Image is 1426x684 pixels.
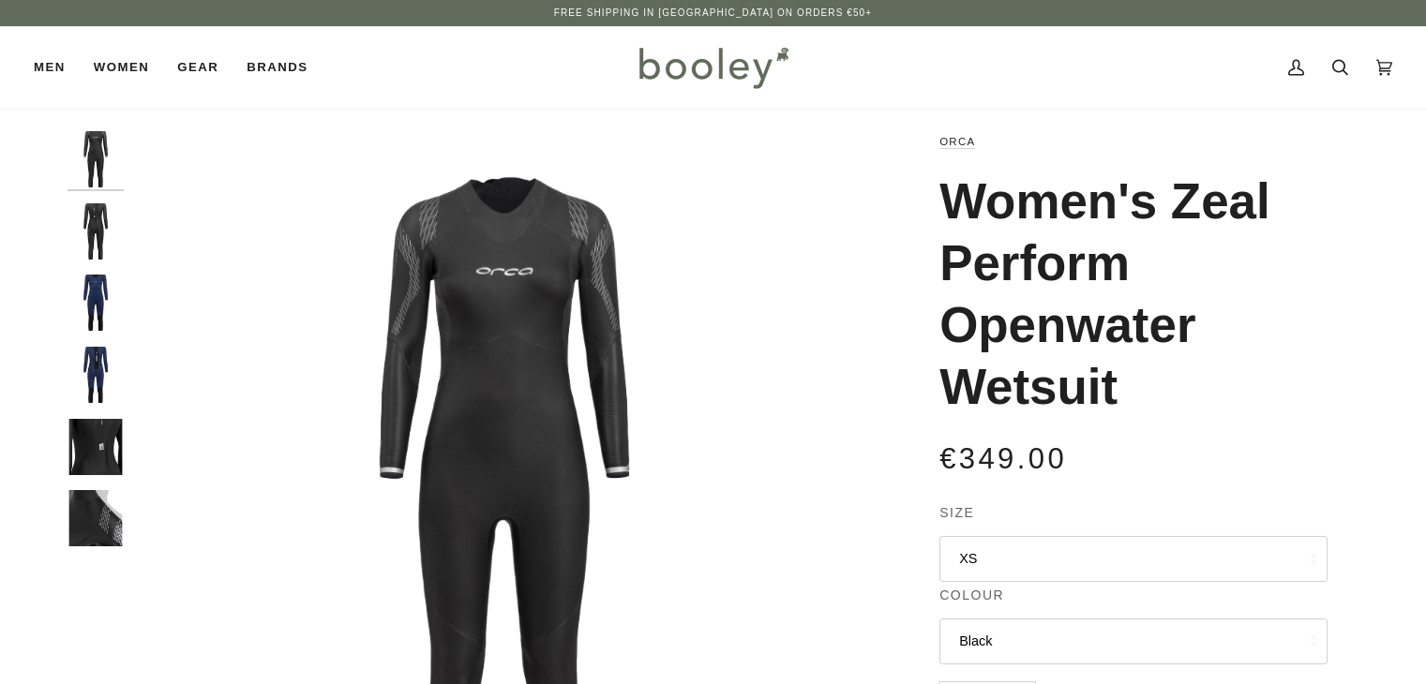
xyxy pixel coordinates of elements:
span: €349.00 [939,442,1067,475]
a: Gear [163,26,233,109]
span: Colour [939,586,1004,605]
a: Brands [233,26,322,109]
span: Women [94,58,149,77]
img: Orca Women's Zeal Perform Openwater Wetsuit Black - Booley Galway [68,203,124,260]
img: Orca Women's Zeal Perform Openwater Wetsuit Black - Booley Galway [68,275,124,331]
a: Women [80,26,163,109]
button: XS [939,536,1328,582]
img: Orca Women's Zeal Perform Openwater Wetsuit Black - Booley Galway [68,347,124,403]
span: Gear [177,58,218,77]
a: Orca [939,136,975,147]
button: Black [939,618,1328,664]
span: Men [34,58,66,77]
img: Booley [631,40,795,95]
h1: Women's Zeal Perform Openwater Wetsuit [939,171,1313,419]
a: Men [34,26,80,109]
img: Orca Women's Zeal Perform Openwater Wetsuit Black - Booley Galway [68,131,124,187]
span: Size [939,503,974,523]
img: Orca Women's Zeal Perform Openwater Wetsuit Black - Booley Galway [68,490,124,546]
img: Orca Women's Zeal Perform Openwater Wetsuit Black - Booley Galway [68,419,124,475]
p: Free Shipping in [GEOGRAPHIC_DATA] on Orders €50+ [554,6,872,21]
span: Brands [247,58,308,77]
